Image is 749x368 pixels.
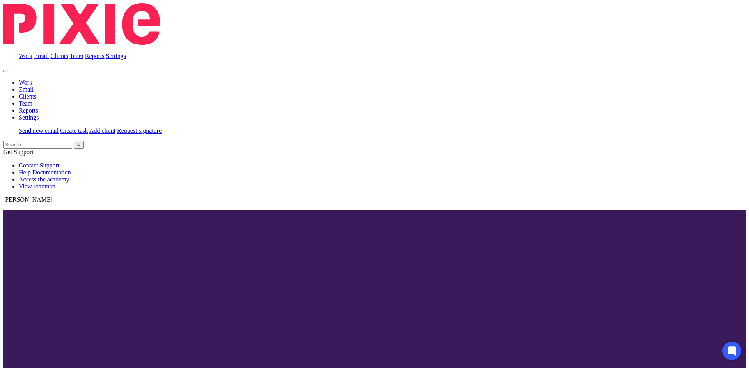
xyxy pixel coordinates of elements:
[3,196,746,203] p: [PERSON_NAME]
[19,114,39,121] a: Settings
[74,141,84,149] button: Search
[106,53,126,59] a: Settings
[19,169,71,176] a: Help Documentation
[19,127,59,134] a: Send new email
[19,93,36,100] a: Clients
[19,107,38,114] a: Reports
[34,53,49,59] a: Email
[19,100,32,107] a: Team
[50,53,68,59] a: Clients
[3,3,160,45] img: Pixie
[19,53,32,59] a: Work
[3,141,72,149] input: Search
[85,53,105,59] a: Reports
[60,127,88,134] a: Create task
[19,79,32,86] a: Work
[69,53,83,59] a: Team
[19,86,34,93] a: Email
[3,149,34,155] span: Get Support
[89,127,115,134] a: Add client
[19,183,55,190] a: View roadmap
[19,176,69,183] a: Access the academy
[19,162,59,169] a: Contact Support
[117,127,162,134] a: Request signature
